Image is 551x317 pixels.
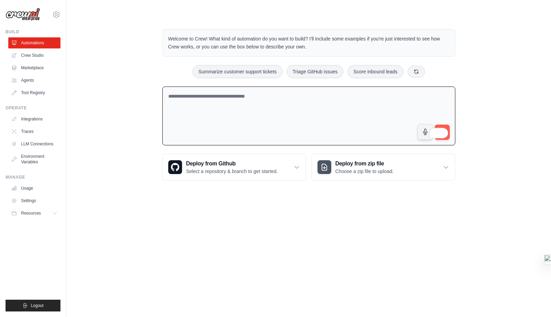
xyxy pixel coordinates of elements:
[8,62,60,73] a: Marketplace
[348,65,403,78] button: Score inbound leads
[335,160,394,168] h3: Deploy from zip file
[335,168,394,175] p: Choose a zip file to upload.
[186,160,278,168] h3: Deploy from Github
[8,87,60,98] a: Tool Registry
[31,303,44,308] span: Logout
[6,8,40,21] img: Logo
[8,195,60,206] a: Settings
[8,151,60,167] a: Environment Variables
[8,208,60,219] button: Resources
[516,284,551,317] iframe: Chat Widget
[6,174,60,180] div: Manage
[6,29,60,35] div: Build
[8,37,60,48] a: Automations
[21,210,41,216] span: Resources
[8,114,60,125] a: Integrations
[192,65,282,78] button: Summarize customer support tickets
[162,87,455,146] textarea: To enrich screen reader interactions, please activate Accessibility in Grammarly extension settings
[287,65,343,78] button: Triage GitHub issues
[8,50,60,61] a: Crew Studio
[8,183,60,194] a: Usage
[6,105,60,111] div: Operate
[8,138,60,150] a: LLM Connections
[168,35,449,51] p: Welcome to Crew! What kind of automation do you want to build? I'll include some examples if you'...
[6,300,60,311] button: Logout
[8,126,60,137] a: Traces
[8,75,60,86] a: Agents
[186,168,278,175] p: Select a repository & branch to get started.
